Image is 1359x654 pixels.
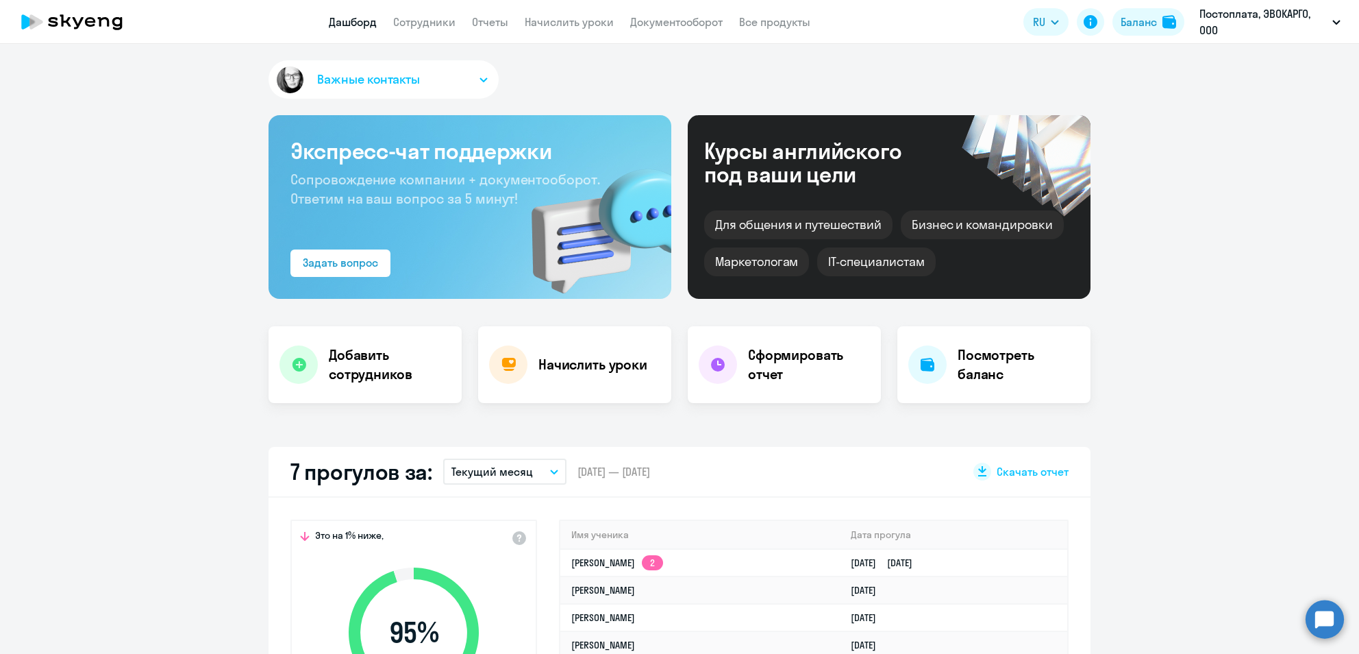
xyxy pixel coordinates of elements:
button: Важные контакты [269,60,499,99]
button: Текущий месяц [443,459,566,485]
div: Для общения и путешествий [704,210,893,239]
div: Курсы английского под ваши цели [704,139,938,186]
a: [DATE] [851,611,887,624]
a: Отчеты [472,15,508,29]
div: Бизнес и командировки [901,210,1064,239]
button: Балансbalance [1112,8,1184,36]
h4: Добавить сотрудников [329,346,451,384]
a: Все продукты [739,15,810,29]
a: [DATE][DATE] [851,557,923,569]
p: Текущий месяц [451,463,533,480]
span: Сопровождение компании + документооборот. Ответим на ваш вопрос за 5 минут! [290,171,600,207]
div: Маркетологам [704,247,809,276]
h2: 7 прогулов за: [290,458,432,485]
div: Задать вопрос [303,254,378,271]
button: RU [1023,8,1069,36]
img: bg-img [512,145,671,299]
a: [PERSON_NAME] [571,584,635,596]
div: Баланс [1121,14,1157,30]
a: Дашборд [329,15,377,29]
h3: Экспресс-чат поддержки [290,137,649,165]
a: [PERSON_NAME]2 [571,557,663,569]
span: Это на 1% ниже, [315,529,384,546]
app-skyeng-badge: 2 [642,555,663,570]
th: Дата прогула [840,521,1067,549]
a: [DATE] [851,639,887,651]
span: Важные контакты [317,71,420,88]
button: Задать вопрос [290,250,390,277]
h4: Посмотреть баланс [958,346,1080,384]
span: Скачать отчет [997,464,1069,479]
h4: Начислить уроки [538,355,647,374]
a: [DATE] [851,584,887,596]
a: Начислить уроки [525,15,614,29]
span: 95 % [335,616,493,649]
a: Документооборот [630,15,723,29]
a: [PERSON_NAME] [571,639,635,651]
span: [DATE] — [DATE] [577,464,650,479]
img: avatar [274,64,306,96]
a: Сотрудники [393,15,456,29]
img: balance [1162,15,1176,29]
span: RU [1033,14,1045,30]
div: IT-специалистам [817,247,935,276]
button: Постоплата, ЭВОКАРГО, ООО [1193,5,1347,38]
th: Имя ученика [560,521,840,549]
p: Постоплата, ЭВОКАРГО, ООО [1199,5,1327,38]
a: [PERSON_NAME] [571,611,635,624]
h4: Сформировать отчет [748,346,870,384]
